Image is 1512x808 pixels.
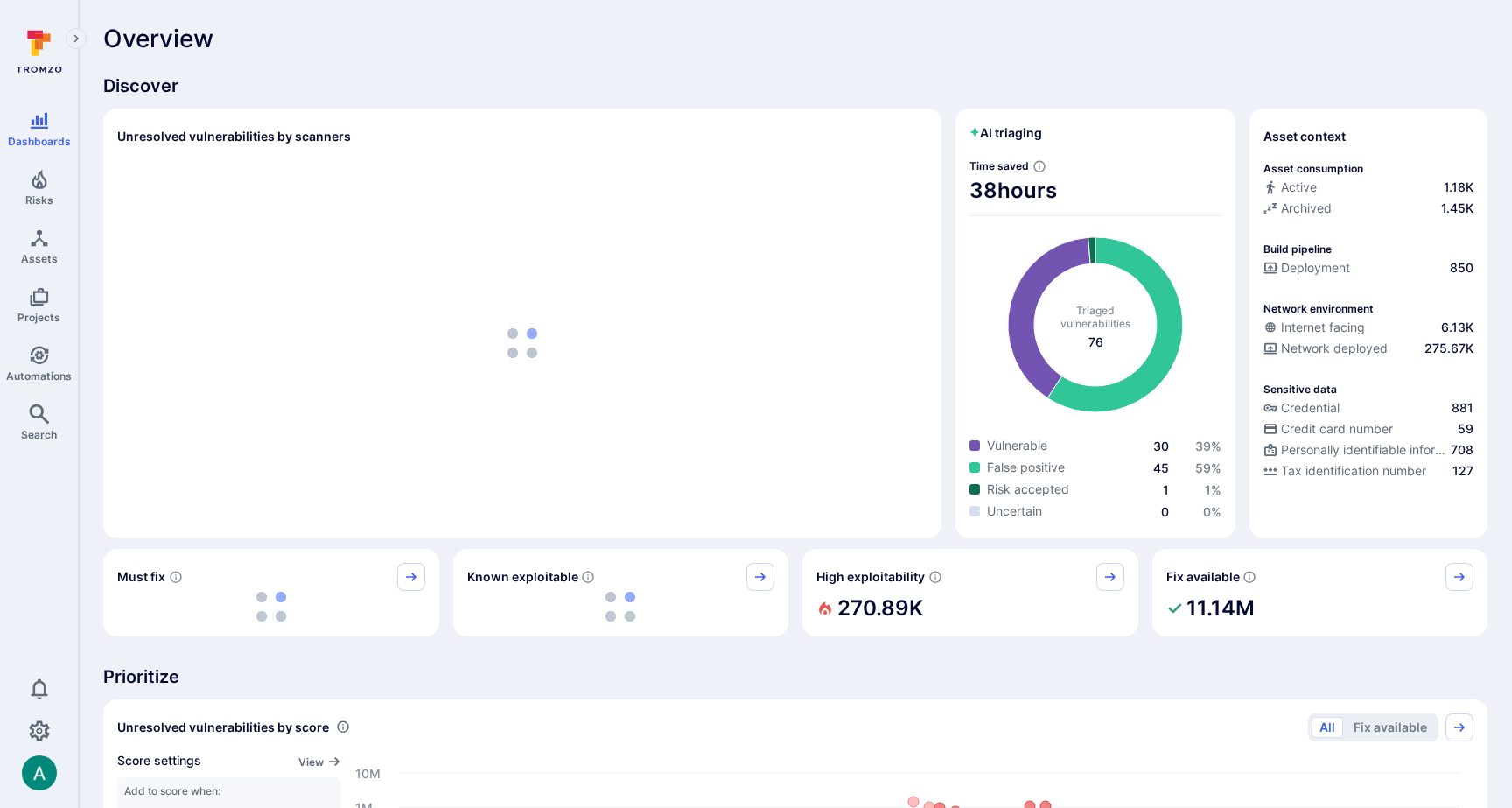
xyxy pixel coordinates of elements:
[17,311,60,324] span: Projects
[1263,340,1473,361] div: Evidence that the asset is packaged and deployed somewhere
[1263,259,1350,277] div: Deployment
[1263,441,1447,459] div: Personally identifiable information (PII)
[1263,420,1473,438] a: Credit card number59
[1263,462,1473,480] a: Tax identification number127
[117,128,351,145] h2: Unresolved vulnerabilities by scanners
[1281,340,1388,357] span: Network deployed
[1161,504,1169,519] a: 0
[1205,482,1221,497] a: 1%
[1186,591,1255,626] h2: 11.14M
[1281,259,1350,277] span: Deployment
[1263,399,1473,417] a: Credential881
[1263,302,1374,315] p: Network environment
[1281,399,1340,417] span: Credential
[1263,462,1473,483] div: Evidence indicative of processing tax identification numbers
[1263,200,1473,217] a: Archived1.45K
[21,428,57,441] span: Search
[987,502,1042,520] span: Uncertain
[169,570,183,584] svg: Risk score >=40 , missed SLA
[1312,717,1343,738] button: All
[467,591,775,622] div: loading spinner
[103,25,213,53] span: Overview
[837,591,923,626] h2: 270.89K
[969,159,1029,172] span: Time saved
[8,135,71,148] span: Dashboards
[802,549,1138,636] div: High exploitability
[1163,482,1169,497] a: 1
[507,328,537,358] img: Loading...
[816,568,925,586] span: High exploitability
[1263,179,1317,196] div: Active
[117,752,201,770] span: Score settings
[969,124,1042,142] h2: AI triaging
[969,177,1221,205] span: 38 hours
[1263,441,1473,462] div: Evidence indicative of processing personally identifiable information
[117,568,165,586] span: Must fix
[117,719,329,736] span: Unresolved vulnerabilities by score
[1451,441,1473,459] span: 708
[1263,399,1340,417] div: Credential
[336,718,350,736] div: Number of vulnerabilities in status 'Open' 'Triaged' and 'In process' grouped by score
[605,592,635,622] img: Loading...
[103,74,1487,98] span: Discover
[1263,462,1426,480] div: Tax identification number
[1060,304,1130,330] span: Triaged vulnerabilities
[1441,200,1473,217] span: 1.45K
[103,664,1487,689] span: Prioritize
[117,161,927,524] div: loading spinner
[1263,319,1473,336] a: Internet facing6.13K
[1450,259,1473,277] span: 850
[103,549,439,636] div: Must fix
[1263,200,1473,221] div: Code repository is archived
[298,752,341,770] a: View
[124,784,334,797] span: Add to score when:
[1263,259,1473,280] div: Configured deployment pipeline
[256,592,286,622] img: Loading...
[1281,462,1426,480] span: Tax identification number
[1281,441,1447,459] span: Personally identifiable information (PII)
[117,591,425,622] div: loading spinner
[1263,420,1393,438] div: Credit card number
[1195,439,1221,453] span: 39 %
[1263,399,1473,420] div: Evidence indicative of handling user or service credentials
[1263,340,1388,357] div: Network deployed
[70,32,82,46] i: Expand navigation menu
[1152,549,1488,636] div: Fix available
[1153,439,1169,453] a: 30
[1203,504,1221,519] a: 0%
[467,568,578,586] span: Known exploitable
[987,481,1069,498] span: Risk accepted
[1263,179,1473,196] a: Active1.18K
[1032,159,1046,173] svg: Estimated based on an average time of 30 mins needed to triage each vulnerability
[22,755,57,790] div: Arjan Dehar
[6,369,72,383] span: Automations
[453,549,789,636] div: Known exploitable
[1195,460,1221,475] a: 59%
[1203,504,1221,519] span: 0 %
[1195,460,1221,475] span: 59 %
[1444,179,1473,196] span: 1.18K
[355,765,381,780] text: 10M
[1263,162,1363,175] p: Asset consumption
[1153,460,1169,475] span: 45
[1441,319,1473,336] span: 6.13K
[1263,340,1473,357] a: Network deployed275.67K
[1452,462,1473,480] span: 127
[1205,482,1221,497] span: 1 %
[928,570,942,584] svg: EPSS score ≥ 0.7
[1195,439,1221,453] a: 39%
[1281,179,1317,196] span: Active
[1263,441,1473,459] a: Personally identifiable information (PII)708
[1242,570,1256,584] svg: Vulnerabilities with fix available
[1263,420,1473,441] div: Evidence indicative of processing credit card numbers
[1263,259,1473,277] a: Deployment850
[1281,319,1365,336] span: Internet facing
[1166,568,1240,586] span: Fix available
[1281,420,1393,438] span: Credit card number
[1088,334,1103,351] span: total
[1263,319,1365,336] div: Internet facing
[1458,420,1473,438] span: 59
[1452,399,1473,417] span: 881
